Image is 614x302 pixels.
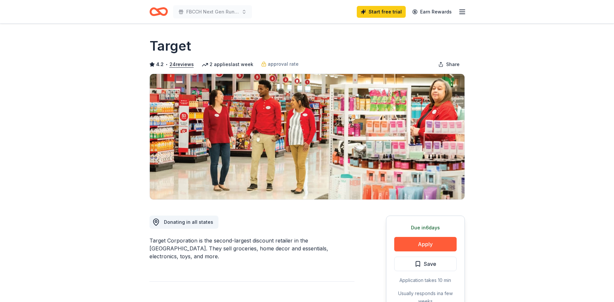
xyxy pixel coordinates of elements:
[408,6,456,18] a: Earn Rewards
[149,237,354,260] div: Target Corporation is the second-largest discount retailer in the [GEOGRAPHIC_DATA]. They sell gr...
[261,60,299,68] a: approval rate
[170,60,194,68] button: 24reviews
[150,74,465,199] img: Image for Target
[156,60,164,68] span: 4.2
[394,237,457,251] button: Apply
[433,58,465,71] button: Share
[202,60,253,68] div: 2 applies last week
[394,276,457,284] div: Application takes 10 min
[149,4,168,19] a: Home
[149,37,191,55] h1: Target
[394,257,457,271] button: Save
[164,219,213,225] span: Donating in all states
[268,60,299,68] span: approval rate
[424,260,436,268] span: Save
[173,5,252,18] button: FBCCH Next Gen Runway
[446,60,460,68] span: Share
[357,6,406,18] a: Start free trial
[165,62,168,67] span: •
[186,8,239,16] span: FBCCH Next Gen Runway
[394,224,457,232] div: Due in 6 days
